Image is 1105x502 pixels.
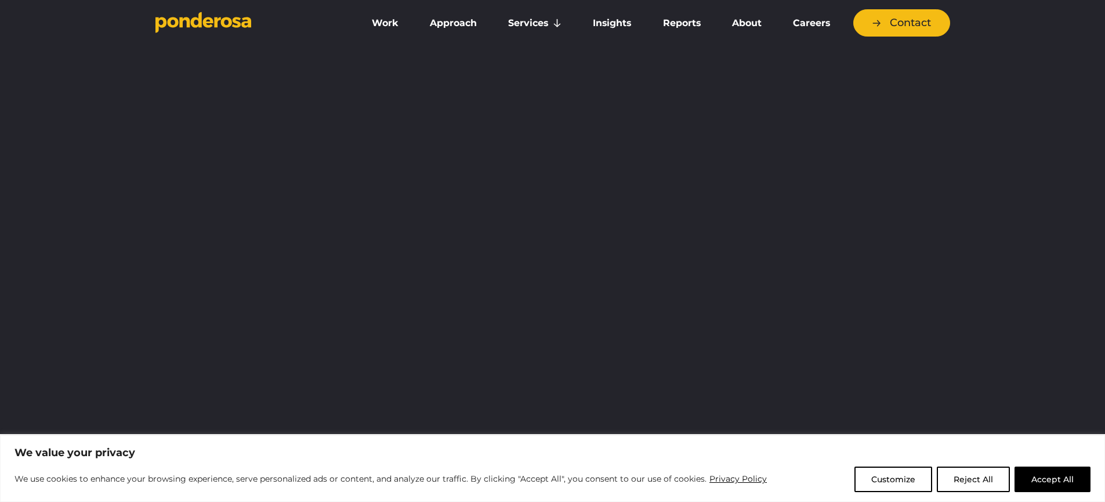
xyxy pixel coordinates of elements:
[853,9,950,37] a: Contact
[358,11,412,35] a: Work
[495,11,575,35] a: Services
[709,472,767,486] a: Privacy Policy
[155,12,341,35] a: Go to homepage
[650,11,714,35] a: Reports
[416,11,490,35] a: Approach
[15,472,767,486] p: We use cookies to enhance your browsing experience, serve personalized ads or content, and analyz...
[579,11,644,35] a: Insights
[854,467,932,492] button: Customize
[937,467,1010,492] button: Reject All
[1015,467,1090,492] button: Accept All
[15,446,1090,460] p: We value your privacy
[719,11,775,35] a: About
[780,11,843,35] a: Careers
